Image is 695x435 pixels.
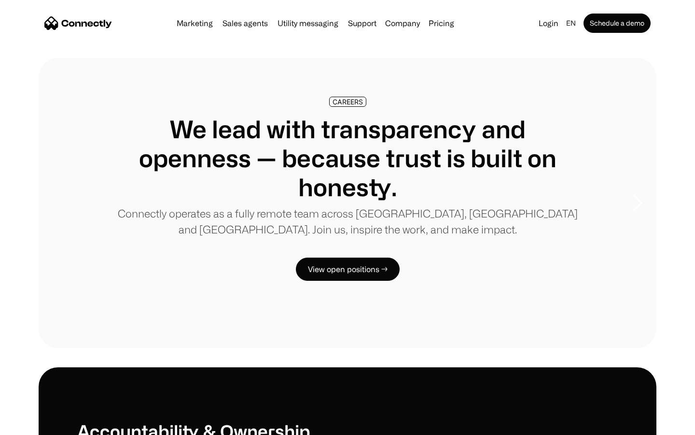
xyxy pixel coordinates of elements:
a: View open positions → [296,258,400,281]
aside: Language selected: English [10,417,58,432]
div: en [566,16,576,30]
ul: Language list [19,418,58,432]
h1: We lead with transparency and openness — because trust is built on honesty. [116,115,579,202]
a: Utility messaging [274,19,342,27]
div: Company [385,16,420,30]
div: next slide [618,155,656,251]
a: Support [344,19,380,27]
p: Connectly operates as a fully remote team across [GEOGRAPHIC_DATA], [GEOGRAPHIC_DATA] and [GEOGRA... [116,205,579,237]
div: 1 of 8 [39,58,656,348]
div: Company [382,16,423,30]
a: Pricing [425,19,458,27]
div: CAREERS [333,98,363,105]
div: en [562,16,582,30]
div: carousel [39,58,656,348]
a: home [44,16,112,30]
a: Schedule a demo [584,14,651,33]
a: Login [535,16,562,30]
a: Sales agents [219,19,272,27]
a: Marketing [173,19,217,27]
